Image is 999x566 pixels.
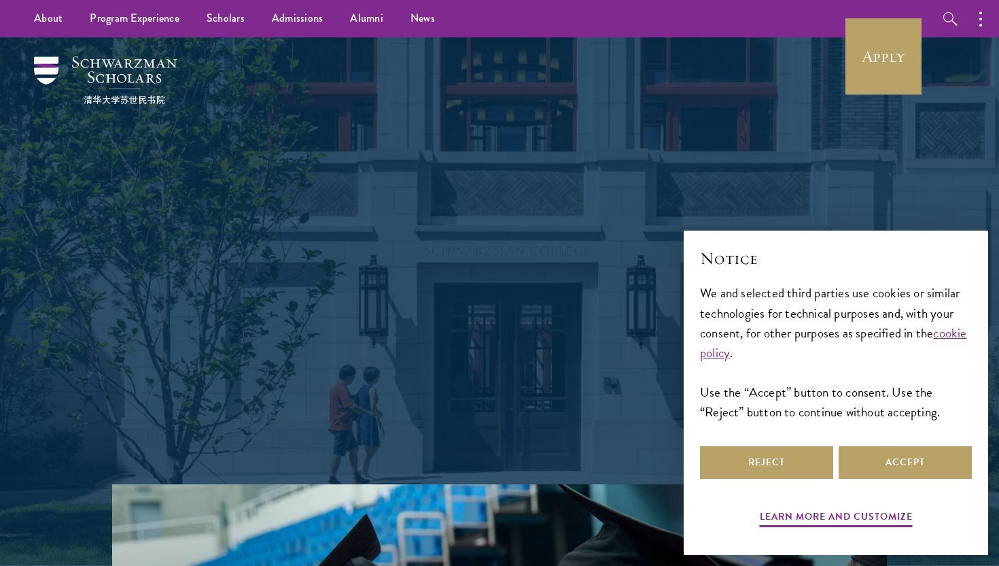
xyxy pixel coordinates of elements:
[839,446,972,479] button: Accept
[700,247,972,270] h2: Notice
[845,18,922,95] a: Apply
[34,56,177,104] img: Schwarzman Scholars
[700,446,833,479] button: Reject
[760,508,913,529] button: Learn more and customize
[700,323,967,363] a: cookie policy
[700,283,972,421] div: We and selected third parties use cookies or similar technologies for technical purposes and, wit...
